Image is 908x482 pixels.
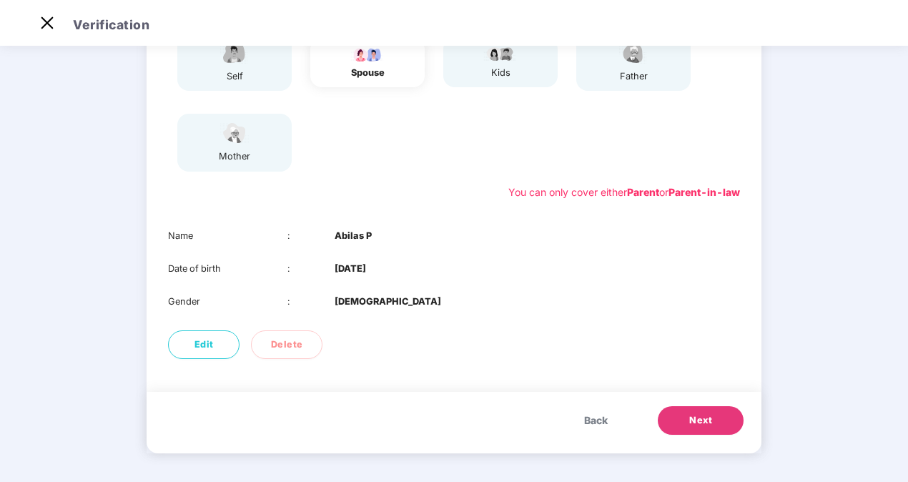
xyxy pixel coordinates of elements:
[689,413,712,428] span: Next
[627,186,659,198] b: Parent
[508,185,740,200] div: You can only cover either or
[168,330,240,359] button: Edit
[335,262,366,276] b: [DATE]
[217,69,252,84] div: self
[217,41,252,66] img: svg+xml;base64,PHN2ZyBpZD0iRW1wbG95ZWVfbWFsZSIgeG1sbnM9Imh0dHA6Ly93d3cudzMub3JnLzIwMDAvc3ZnIiB3aW...
[350,45,385,62] img: svg+xml;base64,PHN2ZyB4bWxucz0iaHR0cDovL3d3dy53My5vcmcvMjAwMC9zdmciIHdpZHRoPSI5Ny44OTciIGhlaWdodD...
[271,338,303,352] span: Delete
[287,295,335,309] div: :
[168,229,287,243] div: Name
[350,66,385,80] div: spouse
[483,66,518,80] div: kids
[217,149,252,164] div: mother
[616,69,651,84] div: father
[217,121,252,146] img: svg+xml;base64,PHN2ZyB4bWxucz0iaHR0cDovL3d3dy53My5vcmcvMjAwMC9zdmciIHdpZHRoPSI1NCIgaGVpZ2h0PSIzOC...
[668,186,740,198] b: Parent-in-law
[168,295,287,309] div: Gender
[194,338,214,352] span: Edit
[287,262,335,276] div: :
[287,229,335,243] div: :
[168,262,287,276] div: Date of birth
[616,41,651,66] img: svg+xml;base64,PHN2ZyBpZD0iRmF0aGVyX2ljb24iIHhtbG5zPSJodHRwOi8vd3d3LnczLm9yZy8yMDAwL3N2ZyIgeG1sbn...
[570,406,622,435] button: Back
[483,45,518,62] img: svg+xml;base64,PHN2ZyB4bWxucz0iaHR0cDovL3d3dy53My5vcmcvMjAwMC9zdmciIHdpZHRoPSI3OS4wMzciIGhlaWdodD...
[335,229,372,243] b: Abilas P
[658,406,744,435] button: Next
[584,413,608,428] span: Back
[251,330,322,359] button: Delete
[335,295,441,309] b: [DEMOGRAPHIC_DATA]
